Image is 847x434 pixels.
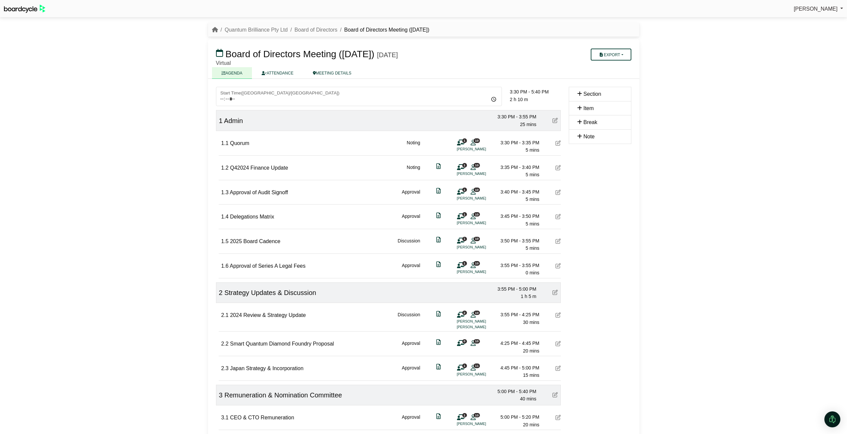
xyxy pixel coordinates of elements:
span: Board of Directors Meeting ([DATE]) [225,49,374,59]
a: AGENDA [212,67,252,79]
span: 2 h 10 m [510,97,528,102]
span: 10 [474,237,480,241]
span: Remuneration & Nomination Committee [224,391,342,399]
span: [PERSON_NAME] [794,6,838,12]
div: 3:30 PM - 3:55 PM [490,113,536,120]
span: 2024 Review & Strategy Update [230,312,306,318]
span: 1.2 [221,165,229,171]
span: 1 [462,138,467,143]
span: 2 [462,311,467,315]
div: 3:55 PM - 3:55 PM [493,262,539,269]
span: 0 mins [526,270,539,275]
span: 1.6 [221,263,229,269]
div: 3:35 PM - 3:40 PM [493,164,539,171]
span: Delegations Matrix [230,214,274,219]
span: 1 [462,363,467,368]
div: 5:00 PM - 5:40 PM [490,388,536,395]
span: 10 [474,138,480,143]
span: 11 [474,363,480,368]
span: 10 [474,163,480,167]
li: [PERSON_NAME] [457,324,507,330]
span: Japan Strategy & Incorporation [230,365,304,371]
div: Open Intercom Messenger [824,411,840,427]
span: 20 mins [523,422,539,427]
span: 1 [462,413,467,417]
div: 4:45 PM - 5:00 PM [493,364,539,371]
span: 2.2 [221,341,229,347]
span: 3.1 [221,415,229,420]
div: 5:00 PM - 5:20 PM [493,413,539,421]
span: Strategy Updates & Discussion [224,289,316,296]
span: 1.5 [221,238,229,244]
div: 4:25 PM - 4:45 PM [493,340,539,347]
span: Break [583,119,597,125]
span: 1 [219,117,223,124]
li: [PERSON_NAME] [457,171,507,177]
span: CEO & CTO Remuneration [230,415,294,420]
li: [PERSON_NAME] [457,421,507,427]
span: 10 [474,311,480,315]
a: Board of Directors [295,27,337,33]
div: [DATE] [377,51,398,59]
span: Note [583,134,595,139]
span: 3 [219,391,223,399]
span: 1 [462,163,467,167]
li: [PERSON_NAME] [457,269,507,275]
span: 5 mins [526,172,539,177]
li: [PERSON_NAME] [457,319,507,324]
a: MEETING DETAILS [303,67,361,79]
li: [PERSON_NAME] [457,371,507,377]
li: [PERSON_NAME] [457,196,507,201]
span: Virtual [216,60,231,66]
span: Approval of Audit Signoff [230,190,288,195]
div: Approval [402,340,420,355]
span: Smart Quantum Diamond Foundry Proposal [230,341,334,347]
div: 3:30 PM - 5:40 PM [510,88,561,95]
span: 1 [462,261,467,265]
span: 40 mins [520,396,536,401]
span: 20 mins [523,348,539,354]
div: 3:40 PM - 3:45 PM [493,188,539,196]
span: Admin [224,117,243,124]
span: 2 [219,289,223,296]
span: 5 mins [526,221,539,226]
span: 0 [462,339,467,344]
div: Discussion [398,311,420,330]
li: [PERSON_NAME] [457,220,507,226]
li: Board of Directors Meeting ([DATE]) [337,26,429,34]
span: 1.3 [221,190,229,195]
span: 2.1 [221,312,229,318]
div: 3:55 PM - 5:00 PM [490,285,536,293]
span: Approval of Series A Legal Fees [230,263,306,269]
span: 1.1 [221,140,229,146]
nav: breadcrumb [212,26,430,34]
div: Approval [402,413,420,428]
div: 3:55 PM - 4:25 PM [493,311,539,318]
li: [PERSON_NAME] [457,244,507,250]
span: 25 mins [520,122,536,127]
span: Q42024 Finance Update [230,165,288,171]
span: 1 [462,212,467,217]
img: BoardcycleBlackGreen-aaafeed430059cb809a45853b8cf6d952af9d84e6e89e1f1685b34bfd5cb7d64.svg [4,5,45,13]
div: Discussion [398,237,420,252]
span: 5 mins [526,197,539,202]
span: 1 [462,188,467,192]
a: Quantum Brilliance Pty Ltd [225,27,288,33]
span: 30 mins [523,320,539,325]
li: [PERSON_NAME] [457,146,507,152]
span: 1 h 5 m [521,294,536,299]
span: Section [583,91,601,97]
span: 10 [474,261,480,265]
div: 3:30 PM - 3:35 PM [493,139,539,146]
a: [PERSON_NAME] [794,5,843,13]
span: 1 [462,237,467,241]
div: Approval [402,364,420,379]
span: 1.4 [221,214,229,219]
div: Approval [402,262,420,277]
div: Noting [407,139,420,154]
span: Quorum [230,140,249,146]
span: Item [583,105,594,111]
span: 10 [474,413,480,417]
div: 3:45 PM - 3:50 PM [493,213,539,220]
span: 10 [474,188,480,192]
